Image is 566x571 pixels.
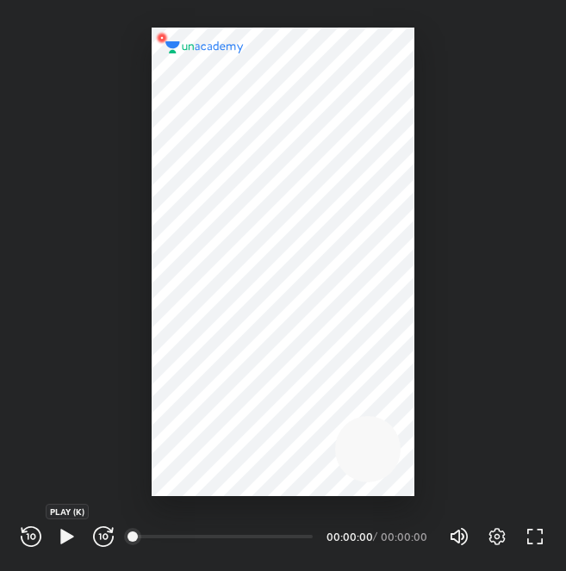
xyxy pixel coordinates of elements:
div: PLAY (K) [46,504,89,519]
img: logo.2a7e12a2.svg [165,41,245,53]
div: 00:00:00 [381,531,428,542]
img: wMgqJGBwKWe8AAAAABJRU5ErkJggg== [152,28,172,48]
div: 00:00:00 [327,531,370,542]
div: / [373,531,377,542]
